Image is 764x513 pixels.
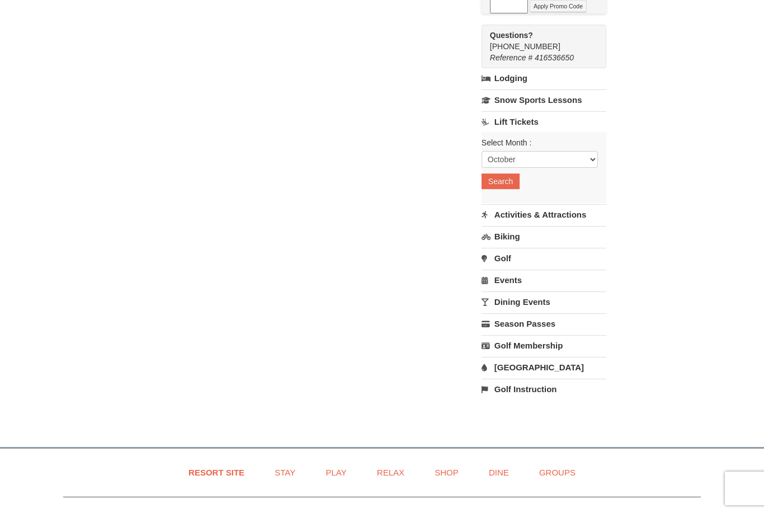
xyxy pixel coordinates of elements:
[421,460,473,485] a: Shop
[363,460,418,485] a: Relax
[482,270,606,290] a: Events
[482,173,520,189] button: Search
[482,335,606,356] a: Golf Membership
[482,291,606,312] a: Dining Events
[482,204,606,225] a: Activities & Attractions
[525,460,589,485] a: Groups
[482,379,606,399] a: Golf Instruction
[490,53,532,62] span: Reference #
[261,460,309,485] a: Stay
[482,313,606,334] a: Season Passes
[175,460,258,485] a: Resort Site
[482,137,598,148] label: Select Month :
[482,357,606,378] a: [GEOGRAPHIC_DATA]
[490,31,533,40] strong: Questions?
[482,90,606,110] a: Snow Sports Lessons
[482,68,606,88] a: Lodging
[482,248,606,269] a: Golf
[535,53,574,62] span: 416536650
[482,111,606,132] a: Lift Tickets
[490,30,586,51] span: [PHONE_NUMBER]
[475,460,523,485] a: Dine
[482,226,606,247] a: Biking
[312,460,360,485] a: Play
